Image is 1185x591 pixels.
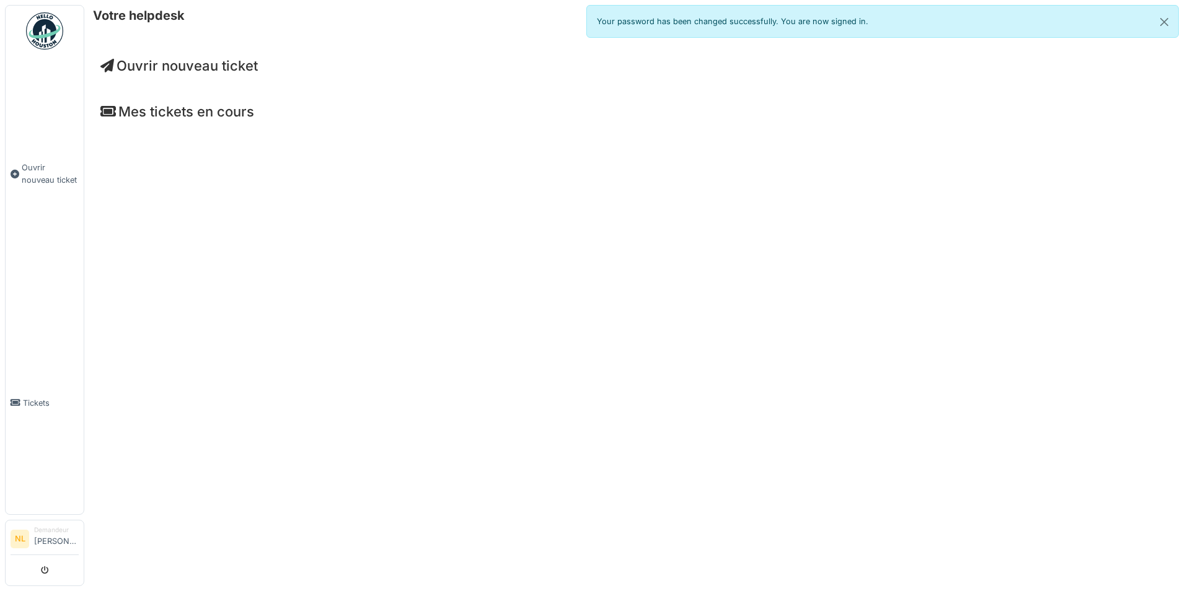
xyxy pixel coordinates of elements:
[100,58,258,74] a: Ouvrir nouveau ticket
[23,397,79,409] span: Tickets
[6,56,84,291] a: Ouvrir nouveau ticket
[22,162,79,185] span: Ouvrir nouveau ticket
[586,5,1179,38] div: Your password has been changed successfully. You are now signed in.
[1150,6,1178,38] button: Close
[34,525,79,535] div: Demandeur
[6,291,84,514] a: Tickets
[11,530,29,548] li: NL
[93,8,185,23] h6: Votre helpdesk
[100,103,1169,120] h4: Mes tickets en cours
[26,12,63,50] img: Badge_color-CXgf-gQk.svg
[11,525,79,555] a: NL Demandeur[PERSON_NAME]
[34,525,79,552] li: [PERSON_NAME]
